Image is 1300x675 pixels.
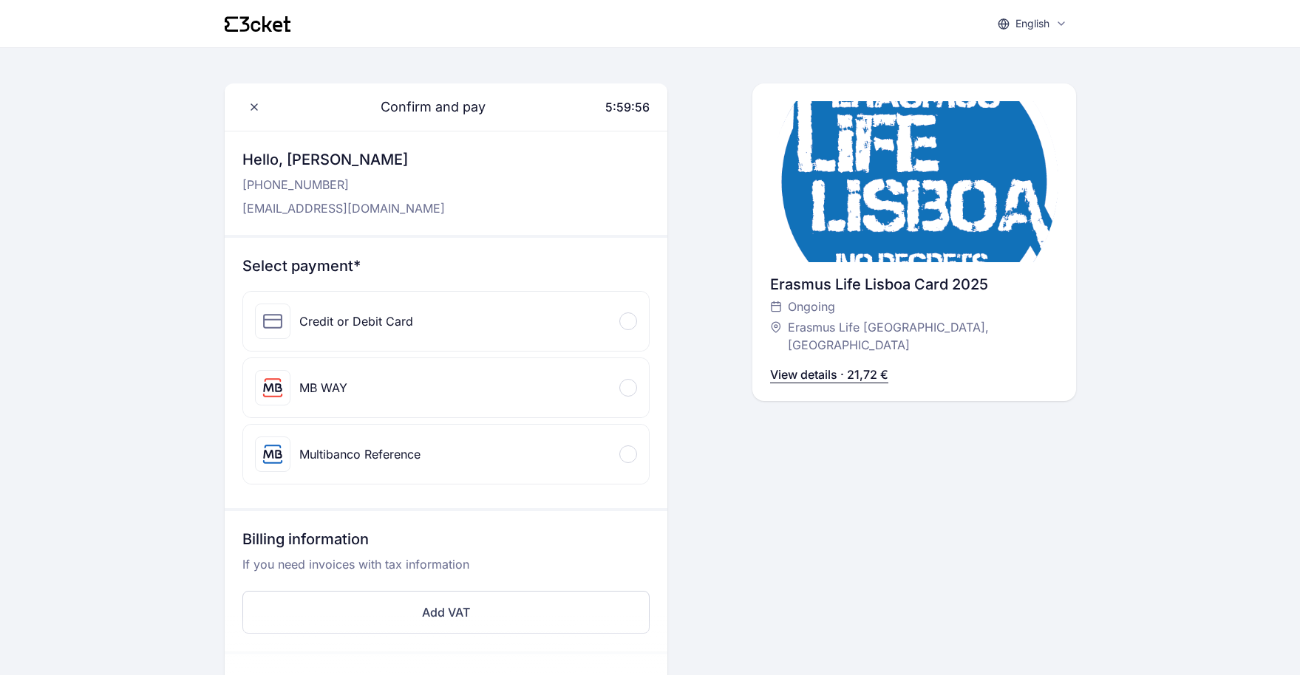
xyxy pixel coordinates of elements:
[242,149,445,170] h3: Hello, [PERSON_NAME]
[299,312,413,330] div: Credit or Debit Card
[770,366,888,383] p: View details · 21,72 €
[788,298,835,315] span: Ongoing
[242,256,650,276] h3: Select payment*
[242,529,650,555] h3: Billing information
[299,445,421,463] div: Multibanco Reference
[242,555,650,585] p: If you need invoices with tax information
[788,318,1044,354] span: Erasmus Life [GEOGRAPHIC_DATA], [GEOGRAPHIC_DATA]
[605,100,650,114] span: 5:59:56
[242,591,650,634] button: Add VAT
[242,176,445,193] p: [PHONE_NUMBER]
[299,379,347,397] div: MB WAY
[242,199,445,217] p: [EMAIL_ADDRESS][DOMAIN_NAME]
[770,274,1058,295] div: Erasmus Life Lisboa Card 2025
[363,97,486,117] span: Confirm and pay
[1015,16,1049,31] p: English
